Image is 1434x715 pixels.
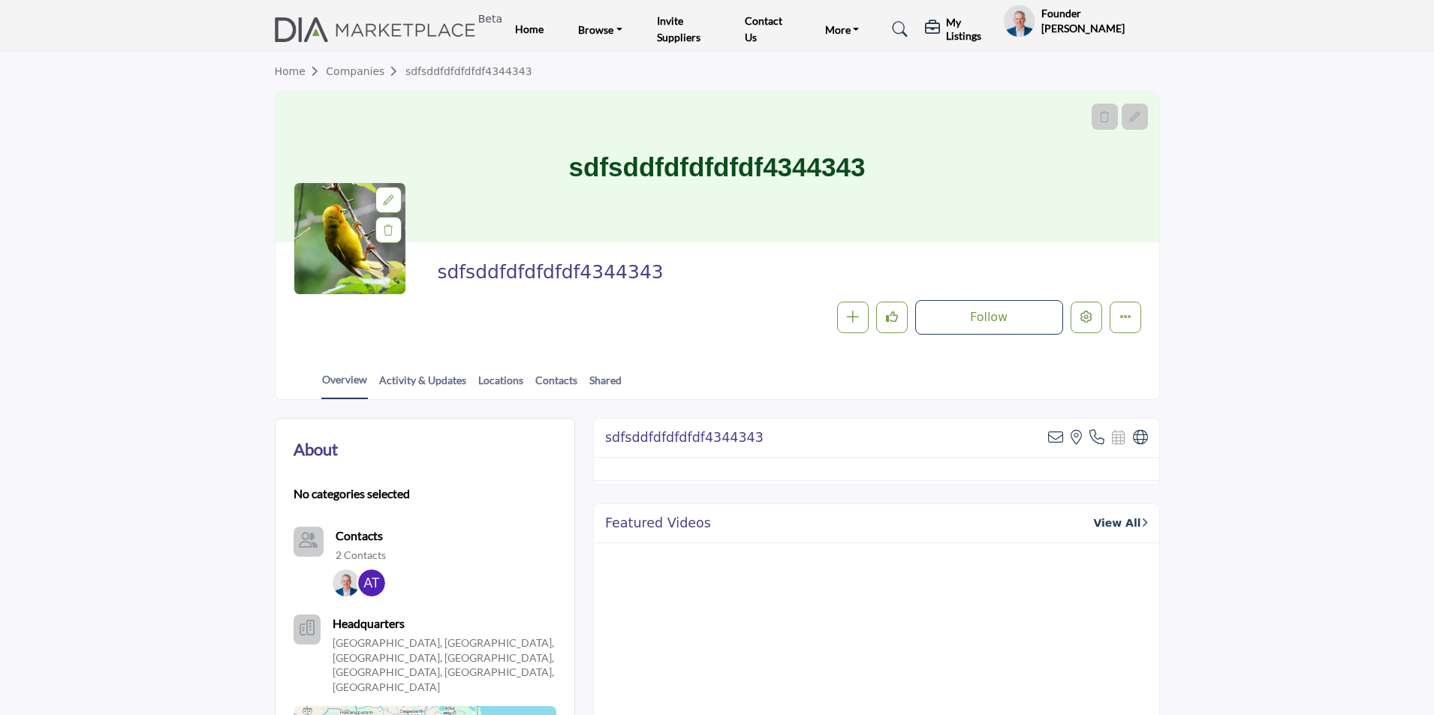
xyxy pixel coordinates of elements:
b: No categories selected [294,485,410,503]
div: Aspect Ratio:1:1,Size:400x400px [375,187,402,213]
a: Contacts [535,372,578,398]
button: Headquarter icon [294,614,321,644]
button: Show hide supplier dropdown [1003,5,1035,38]
a: Browse [568,19,633,40]
a: Home [275,65,327,77]
h5: My Listings [946,16,996,43]
a: sdfsddfdfdfdfdf4344343 [405,65,532,77]
p: [GEOGRAPHIC_DATA], [GEOGRAPHIC_DATA], [GEOGRAPHIC_DATA], [GEOGRAPHIC_DATA], [GEOGRAPHIC_DATA], [G... [333,635,556,694]
a: Search [878,17,917,41]
a: Invite Suppliers [657,14,700,44]
h1: sdfsddfdfdfdfdf4344343 [569,92,866,242]
a: More [815,19,870,40]
h2: Featured Videos [605,515,711,531]
span: sdfsddfdfdfdfdf4344343 [437,260,776,285]
b: Headquarters [333,614,405,632]
a: Link of redirect to contact page [294,527,324,557]
img: site Logo [275,17,484,42]
button: Like [876,302,908,333]
a: Companies [326,65,405,77]
b: Contacts [336,528,383,542]
a: Locations [477,372,524,398]
div: My Listings [925,16,996,43]
a: Activity & Updates [378,372,467,398]
a: Contacts [336,527,383,545]
img: Andy S S. [333,569,360,596]
h6: Beta [478,13,502,26]
a: Shared [589,372,622,398]
a: View All [1093,515,1147,531]
h5: Founder [PERSON_NAME] [1041,6,1160,35]
button: Edit company [1071,302,1102,333]
a: Home [515,23,544,35]
button: More details [1110,302,1141,333]
a: Overview [321,371,368,399]
h2: About [294,437,338,461]
h2: sdfsddfdfdfdfdf4344343 [605,430,764,446]
button: Follow [915,300,1063,335]
img: Akshay T. [358,569,385,596]
a: 2 Contacts [336,548,386,563]
a: Contact Us [745,14,782,44]
a: Beta [275,17,484,42]
div: Aspect Ratio:6:1,Size:1200x200px [1122,104,1148,130]
button: Contact-Employee Icon [294,527,324,557]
